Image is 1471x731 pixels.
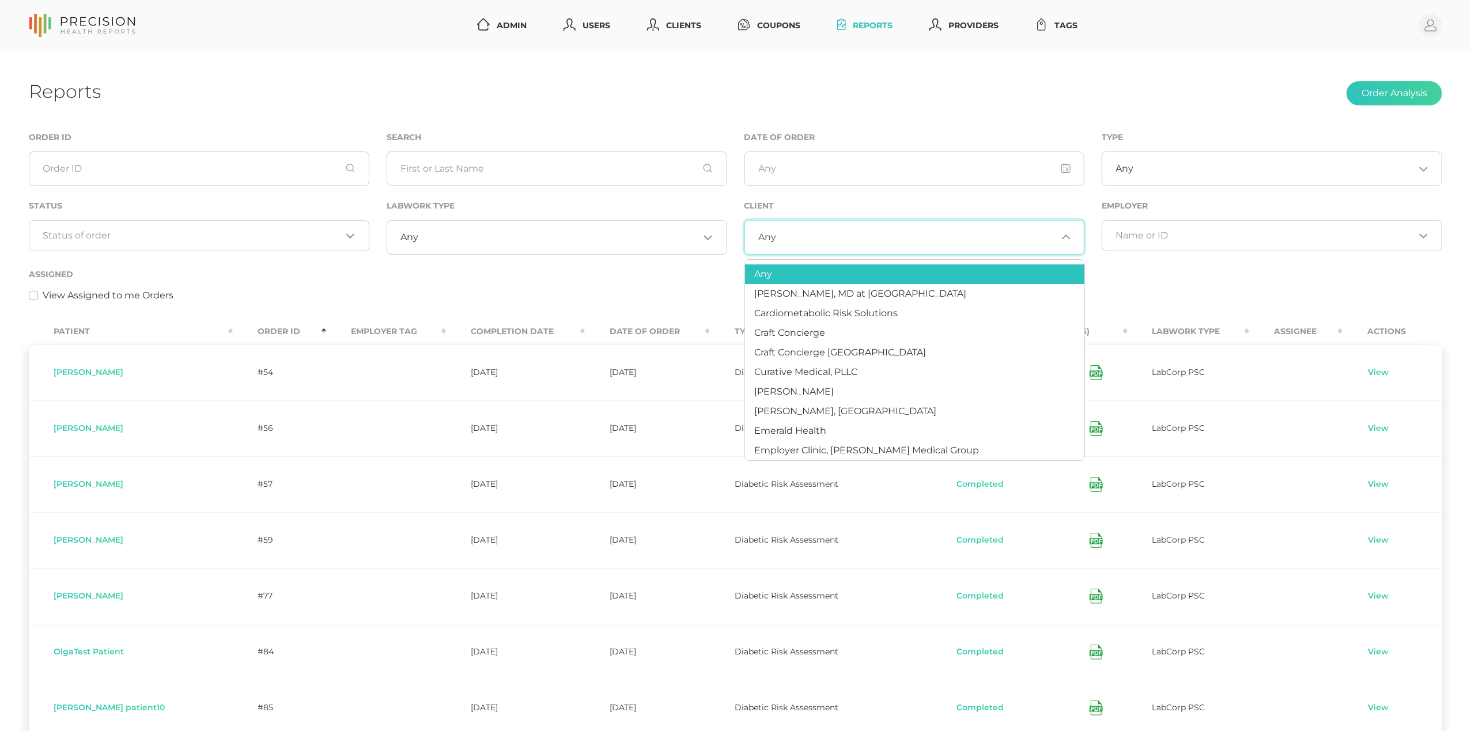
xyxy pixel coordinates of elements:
div: Search for option [1102,220,1442,251]
span: Any [1116,163,1134,175]
input: Order ID [29,151,369,186]
button: Completed [956,702,1004,714]
div: Search for option [387,220,727,255]
td: [DATE] [446,624,585,680]
button: Order Analysis [1347,81,1442,105]
label: Type [1102,132,1123,142]
td: [DATE] [446,400,585,456]
label: Labwork Type [387,201,455,211]
label: View Assigned to me Orders [43,289,173,302]
span: Diabetic Risk Assessment [735,646,838,657]
td: #84 [233,624,326,680]
label: Date of Order [744,132,815,142]
span: Diabetic Risk Assessment [735,367,838,377]
span: LabCorp PSC [1152,479,1205,489]
span: [PERSON_NAME], MD at [GEOGRAPHIC_DATA] [754,288,966,299]
span: LabCorp PSC [1152,423,1205,433]
h1: Reports [29,80,101,103]
input: Search for option [1116,230,1415,241]
label: Search [387,132,421,142]
a: View [1367,367,1389,378]
span: Cardiometabolic Risk Solutions [754,308,898,319]
span: Employer Clinic, [PERSON_NAME] Medical Group [754,445,979,456]
a: View [1367,646,1389,658]
label: Client [744,201,774,211]
th: Employer Tag : activate to sort column ascending [326,319,446,344]
label: Assigned [29,270,73,279]
td: [DATE] [585,344,710,400]
td: [DATE] [585,568,710,624]
input: Search for option [776,232,1057,243]
th: Actions [1343,319,1442,344]
div: Search for option [29,220,369,251]
a: Admin [472,15,531,36]
button: Completed [956,535,1004,546]
td: [DATE] [446,456,585,512]
span: LabCorp PSC [1152,702,1205,713]
span: LabCorp PSC [1152,590,1205,601]
td: [DATE] [585,512,710,568]
span: Craft Concierge [754,327,825,338]
a: View [1367,535,1389,546]
td: [DATE] [446,512,585,568]
th: Date Of Order : activate to sort column ascending [585,319,710,344]
td: #59 [233,512,326,568]
span: Any [758,232,776,243]
span: [PERSON_NAME] [754,386,834,397]
span: Diabetic Risk Assessment [735,535,838,545]
span: Any [400,232,418,243]
th: Completion Date : activate to sort column ascending [446,319,585,344]
input: First or Last Name [387,151,727,186]
a: Clients [642,15,706,36]
label: Status [29,201,62,211]
span: Diabetic Risk Assessment [735,423,838,433]
input: Search for option [43,230,342,241]
td: [DATE] [446,568,585,624]
span: LabCorp PSC [1152,535,1205,545]
input: Any [744,151,1085,186]
span: Diabetic Risk Assessment [735,702,838,713]
a: View [1367,590,1389,602]
td: #77 [233,568,326,624]
td: #57 [233,456,326,512]
span: Craft Concierge [GEOGRAPHIC_DATA] [754,347,926,358]
span: [PERSON_NAME] [54,367,123,377]
span: [PERSON_NAME] [54,423,123,433]
span: Diabetic Risk Assessment [735,479,838,489]
span: [PERSON_NAME] [54,535,123,545]
a: Users [559,15,615,36]
span: [PERSON_NAME] [54,479,123,489]
td: #54 [233,344,326,400]
span: LabCorp PSC [1152,646,1205,657]
a: Tags [1031,15,1082,36]
span: LabCorp PSC [1152,367,1205,377]
span: OlgaTest Patient [54,646,124,657]
th: Order ID : activate to sort column descending [233,319,326,344]
th: Assignee : activate to sort column ascending [1249,319,1343,344]
span: [PERSON_NAME], [GEOGRAPHIC_DATA] [754,406,936,416]
span: Curative Medical, PLLC [754,366,857,377]
span: Any [754,268,772,279]
span: [PERSON_NAME] [54,590,123,601]
td: [DATE] [585,624,710,680]
a: Reports [833,15,898,36]
label: Order ID [29,132,71,142]
a: View [1367,479,1389,490]
div: Search for option [744,220,1085,255]
td: #56 [233,400,326,456]
div: Search for option [1102,151,1442,186]
a: View [1367,702,1389,714]
td: [DATE] [446,344,585,400]
a: View [1367,423,1389,434]
a: Coupons [733,15,805,36]
th: Labwork Type : activate to sort column ascending [1128,319,1249,344]
th: Patient : activate to sort column ascending [29,319,233,344]
label: Employer [1102,201,1148,211]
span: [PERSON_NAME] patient10 [54,702,165,713]
span: Emerald Health [754,425,826,436]
button: Completed [956,590,1004,602]
input: Search for option [418,232,699,243]
button: Completed [956,646,1004,658]
td: [DATE] [585,456,710,512]
input: Search for option [1134,163,1415,175]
